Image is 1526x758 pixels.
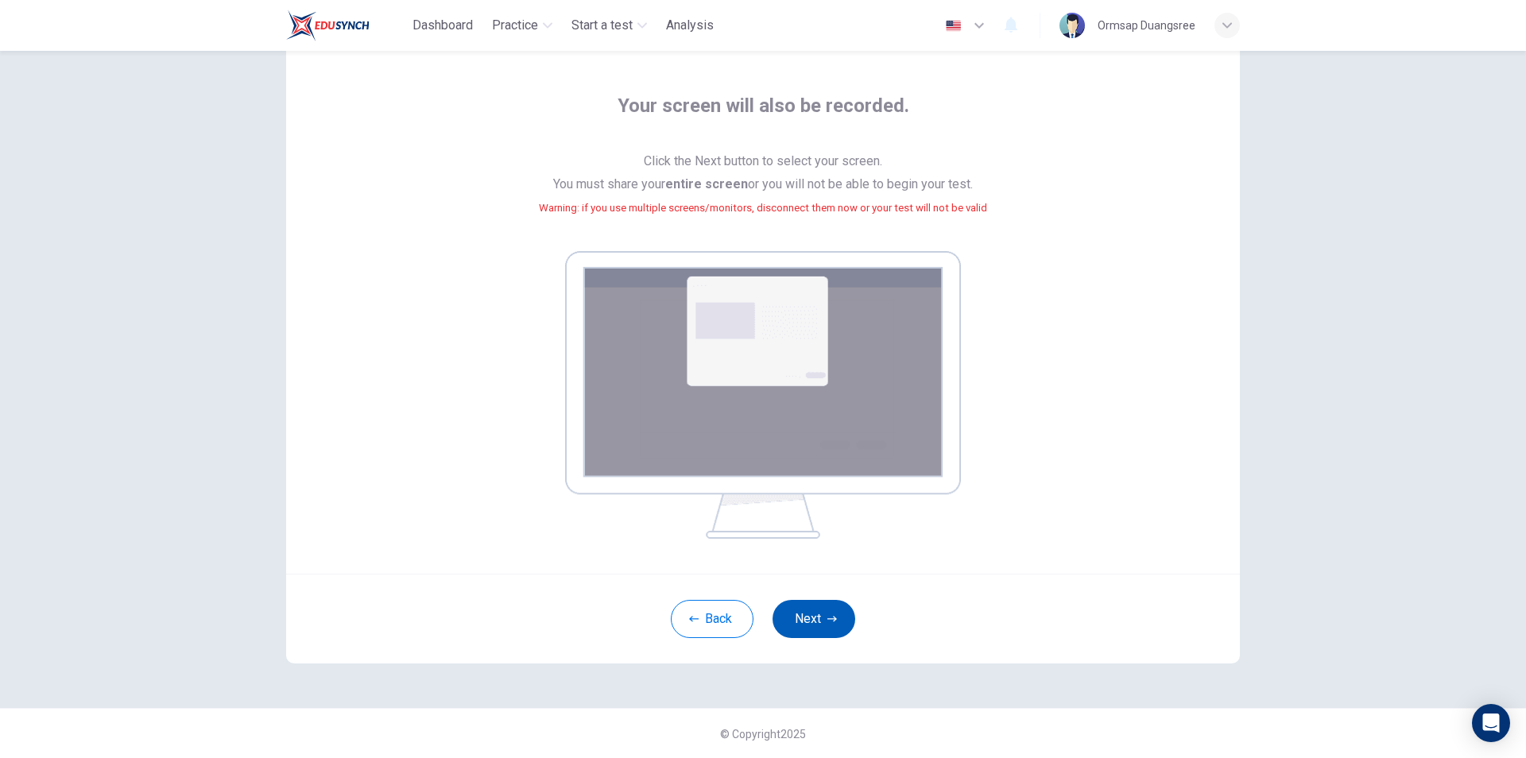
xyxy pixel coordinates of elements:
span: Dashboard [412,16,473,35]
span: Your screen will also be recorded. [618,93,909,137]
img: en [943,20,963,32]
button: Start a test [565,11,653,40]
span: Start a test [571,16,633,35]
span: © Copyright 2025 [720,728,806,741]
b: entire screen [665,176,748,191]
button: Back [671,600,753,638]
img: Train Test logo [286,10,370,41]
button: Practice [486,11,559,40]
div: Ormsap Duangsree [1098,16,1195,35]
button: Analysis [660,11,720,40]
button: Next [773,600,855,638]
small: Warning: if you use multiple screens/monitors, disconnect them now or your test will not be valid [539,202,987,214]
span: Practice [492,16,538,35]
button: Dashboard [406,11,479,40]
a: Train Test logo [286,10,406,41]
span: Analysis [666,16,714,35]
img: screen share example [565,251,961,539]
span: Click the Next button to select your screen. You must share your or you will not be able to begin... [539,150,987,238]
img: Profile picture [1059,13,1085,38]
div: Open Intercom Messenger [1472,704,1510,742]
